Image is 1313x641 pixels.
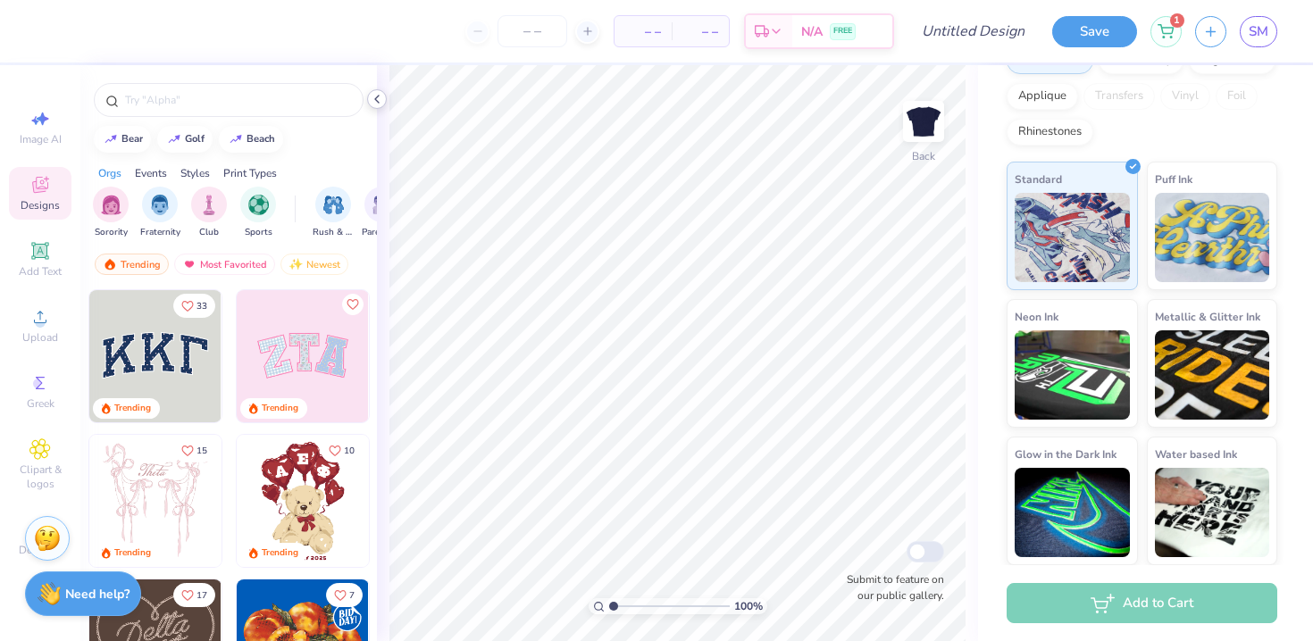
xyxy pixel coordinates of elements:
[498,15,567,47] input: – –
[1240,16,1277,47] a: SM
[182,258,197,271] img: most_fav.gif
[1015,170,1062,188] span: Standard
[289,258,303,271] img: Newest.gif
[103,258,117,271] img: trending.gif
[837,571,944,604] label: Submit to feature on our public gallery.
[912,148,935,164] div: Back
[65,586,130,603] strong: Need help?
[1170,13,1184,28] span: 1
[368,290,500,422] img: 5ee11766-d822-42f5-ad4e-763472bf8dcf
[734,598,763,614] span: 100 %
[21,198,60,212] span: Designs
[245,226,272,239] span: Sports
[313,187,354,239] div: filter for Rush & Bid
[1155,330,1270,420] img: Metallic & Glitter Ink
[174,254,275,275] div: Most Favorited
[362,187,403,239] div: filter for Parent's Weekend
[801,22,823,41] span: N/A
[104,134,118,145] img: trend_line.gif
[1216,83,1258,110] div: Foil
[9,462,71,491] span: Clipart & logos
[199,226,219,239] span: Club
[362,187,403,239] button: filter button
[1249,21,1268,42] span: SM
[1007,83,1078,110] div: Applique
[197,591,207,600] span: 17
[262,402,298,415] div: Trending
[237,435,369,567] img: 587403a7-0594-4a7f-b2bd-0ca67a3ff8dd
[191,187,227,239] div: filter for Club
[368,435,500,567] img: e74243e0-e378-47aa-a400-bc6bcb25063a
[625,22,661,41] span: – –
[173,294,215,318] button: Like
[248,195,269,215] img: Sports Image
[173,438,215,462] button: Like
[140,187,180,239] button: filter button
[240,187,276,239] div: filter for Sports
[101,195,121,215] img: Sorority Image
[1155,445,1237,463] span: Water based Ink
[167,134,181,145] img: trend_line.gif
[157,126,213,153] button: golf
[89,290,222,422] img: 3b9aba4f-e317-4aa7-a679-c95a879539bd
[219,126,283,153] button: beach
[349,591,355,600] span: 7
[191,187,227,239] button: filter button
[121,134,143,144] div: bear
[237,290,369,422] img: 9980f5e8-e6a1-4b4a-8839-2b0e9349023c
[93,187,129,239] button: filter button
[906,104,941,139] img: Back
[1007,119,1093,146] div: Rhinestones
[1052,16,1137,47] button: Save
[199,195,219,215] img: Club Image
[27,396,54,411] span: Greek
[114,546,151,560] div: Trending
[140,187,180,239] div: filter for Fraternity
[1155,307,1260,326] span: Metallic & Glitter Ink
[89,435,222,567] img: 83dda5b0-2158-48ca-832c-f6b4ef4c4536
[1155,170,1192,188] span: Puff Ink
[229,134,243,145] img: trend_line.gif
[1015,468,1130,557] img: Glow in the Dark Ink
[313,187,354,239] button: filter button
[1015,307,1058,326] span: Neon Ink
[221,290,353,422] img: edfb13fc-0e43-44eb-bea2-bf7fc0dd67f9
[1015,193,1130,282] img: Standard
[1155,193,1270,282] img: Puff Ink
[262,546,298,560] div: Trending
[247,134,275,144] div: beach
[19,264,62,279] span: Add Text
[1015,445,1116,463] span: Glow in the Dark Ink
[114,402,151,415] div: Trending
[95,226,128,239] span: Sorority
[123,91,352,109] input: Try "Alpha"
[1015,330,1130,420] img: Neon Ink
[342,294,364,315] button: Like
[326,583,363,607] button: Like
[313,226,354,239] span: Rush & Bid
[173,583,215,607] button: Like
[95,254,169,275] div: Trending
[221,435,353,567] img: d12a98c7-f0f7-4345-bf3a-b9f1b718b86e
[323,195,344,215] img: Rush & Bid Image
[372,195,393,215] img: Parent's Weekend Image
[93,187,129,239] div: filter for Sorority
[240,187,276,239] button: filter button
[833,25,852,37] span: FREE
[280,254,348,275] div: Newest
[20,132,62,146] span: Image AI
[1083,83,1155,110] div: Transfers
[98,165,121,181] div: Orgs
[1155,468,1270,557] img: Water based Ink
[344,446,355,455] span: 10
[19,543,62,557] span: Decorate
[197,302,207,311] span: 33
[362,226,403,239] span: Parent's Weekend
[321,438,363,462] button: Like
[140,226,180,239] span: Fraternity
[907,13,1039,49] input: Untitled Design
[135,165,167,181] div: Events
[197,446,207,455] span: 15
[223,165,277,181] div: Print Types
[180,165,210,181] div: Styles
